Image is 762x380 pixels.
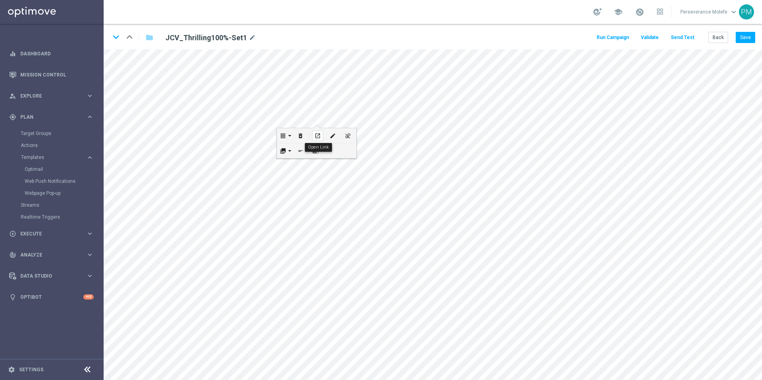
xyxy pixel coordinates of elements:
[25,175,103,187] div: Web Push Notifications
[86,251,94,259] i: keyboard_arrow_right
[9,286,94,308] div: Optibot
[20,231,86,236] span: Execute
[297,133,303,139] i: delete_forever
[9,50,16,57] i: equalizer
[9,72,94,78] button: Mission Control
[310,128,325,143] button: Open Link
[20,115,86,119] span: Plan
[9,294,94,300] button: lightbulb Optibot +10
[110,31,122,43] i: keyboard_arrow_down
[9,92,16,100] i: person_search
[21,130,83,137] a: Target Groups
[9,114,16,121] i: gps_fixed
[9,43,94,64] div: Dashboard
[595,32,630,43] button: Run Campaign
[20,274,86,278] span: Data Studio
[9,252,94,258] button: track_changes Analyze keyboard_arrow_right
[145,31,154,44] button: folder
[9,114,86,121] div: Plan
[21,155,86,160] div: Templates
[297,148,303,154] i: short_text
[19,367,43,372] a: Settings
[249,33,256,43] i: mode_edit
[314,133,320,139] i: open_in_new
[21,202,83,208] a: Streams
[614,8,623,16] span: school
[670,32,695,43] button: Send Test
[21,211,103,223] div: Realtime Triggers
[21,199,103,211] div: Streams
[20,94,86,98] span: Explore
[9,230,86,237] div: Execute
[86,113,94,121] i: keyboard_arrow_right
[86,272,94,280] i: keyboard_arrow_right
[305,143,332,152] div: Open Link
[293,128,308,143] button: Remove
[9,251,16,259] i: track_changes
[20,253,86,257] span: Analyze
[20,64,94,85] a: Mission Control
[25,166,83,172] a: Optimail
[708,32,728,43] button: Back
[21,214,83,220] a: Realtime Triggers
[9,64,94,85] div: Mission Control
[9,92,86,100] div: Explore
[86,92,94,100] i: keyboard_arrow_right
[325,128,340,143] button: Edit Link
[25,187,103,199] div: Webpage Pop-up
[278,143,293,158] button: Display
[21,154,94,161] button: Templates keyboard_arrow_right
[736,32,755,43] button: Save
[25,178,83,184] a: Web Push Notifications
[21,151,103,199] div: Templates
[280,133,286,139] i: format_align_justify
[9,51,94,57] button: equalizer Dashboard
[9,93,94,99] button: person_search Explore keyboard_arrow_right
[145,33,153,42] i: folder
[680,6,739,18] a: Perseverance Molefekeyboard_arrow_down
[86,154,94,161] i: keyboard_arrow_right
[86,230,94,237] i: keyboard_arrow_right
[9,231,94,237] button: play_circle_outline Execute keyboard_arrow_right
[9,272,86,280] div: Data Studio
[729,8,738,16] span: keyboard_arrow_down
[20,43,94,64] a: Dashboard
[641,35,659,40] span: Validate
[9,294,16,301] i: lightbulb
[9,251,86,259] div: Analyze
[83,294,94,300] div: +10
[9,114,94,120] button: gps_fixed Plan keyboard_arrow_right
[330,133,336,139] i: edit
[640,32,660,43] button: Validate
[278,128,293,143] button: Align
[8,366,15,373] i: settings
[165,33,247,43] h2: JCV_Thrilling100%-Set1
[9,273,94,279] button: Data Studio keyboard_arrow_right
[21,155,78,160] span: Templates
[21,139,103,151] div: Actions
[21,127,103,139] div: Target Groups
[25,163,103,175] div: Optimail
[340,128,355,143] button: Remove link
[25,190,83,196] a: Webpage Pop-up
[739,4,754,20] div: PM
[293,143,308,158] button: Alternate text
[280,148,286,154] i: collections
[9,230,16,237] i: play_circle_outline
[20,286,83,308] a: Optibot
[21,142,83,149] a: Actions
